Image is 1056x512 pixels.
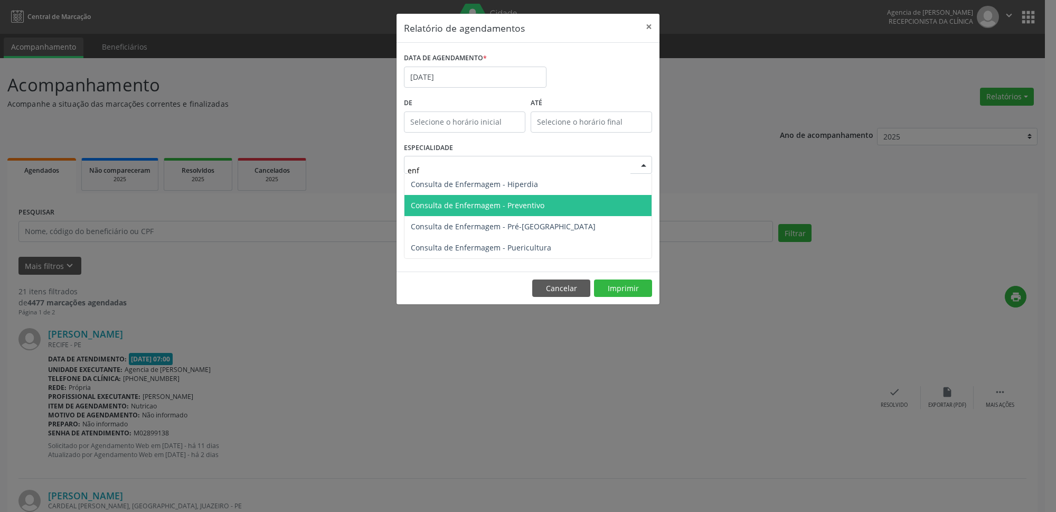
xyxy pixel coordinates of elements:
[404,95,525,111] label: De
[531,95,652,111] label: ATÉ
[404,111,525,133] input: Selecione o horário inicial
[411,221,596,231] span: Consulta de Enfermagem - Pré-[GEOGRAPHIC_DATA]
[531,111,652,133] input: Selecione o horário final
[411,200,544,210] span: Consulta de Enfermagem - Preventivo
[404,50,487,67] label: DATA DE AGENDAMENTO
[532,280,590,297] button: Cancelar
[404,21,525,35] h5: Relatório de agendamentos
[594,280,652,297] button: Imprimir
[638,14,659,40] button: Close
[411,243,551,253] span: Consulta de Enfermagem - Puericultura
[404,140,453,156] label: ESPECIALIDADE
[408,160,630,181] input: Seleciona uma especialidade
[411,179,538,189] span: Consulta de Enfermagem - Hiperdia
[404,67,546,88] input: Selecione uma data ou intervalo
